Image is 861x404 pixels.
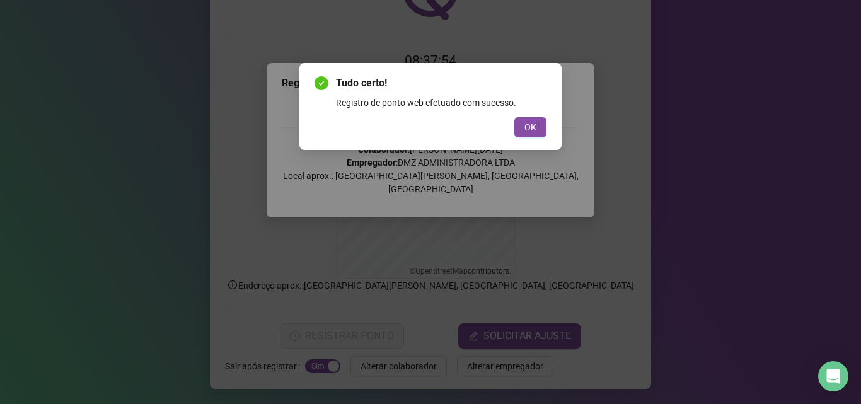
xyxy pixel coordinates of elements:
[514,117,546,137] button: OK
[818,361,848,391] div: Open Intercom Messenger
[336,96,546,110] div: Registro de ponto web efetuado com sucesso.
[524,120,536,134] span: OK
[315,76,328,90] span: check-circle
[336,76,546,91] span: Tudo certo!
